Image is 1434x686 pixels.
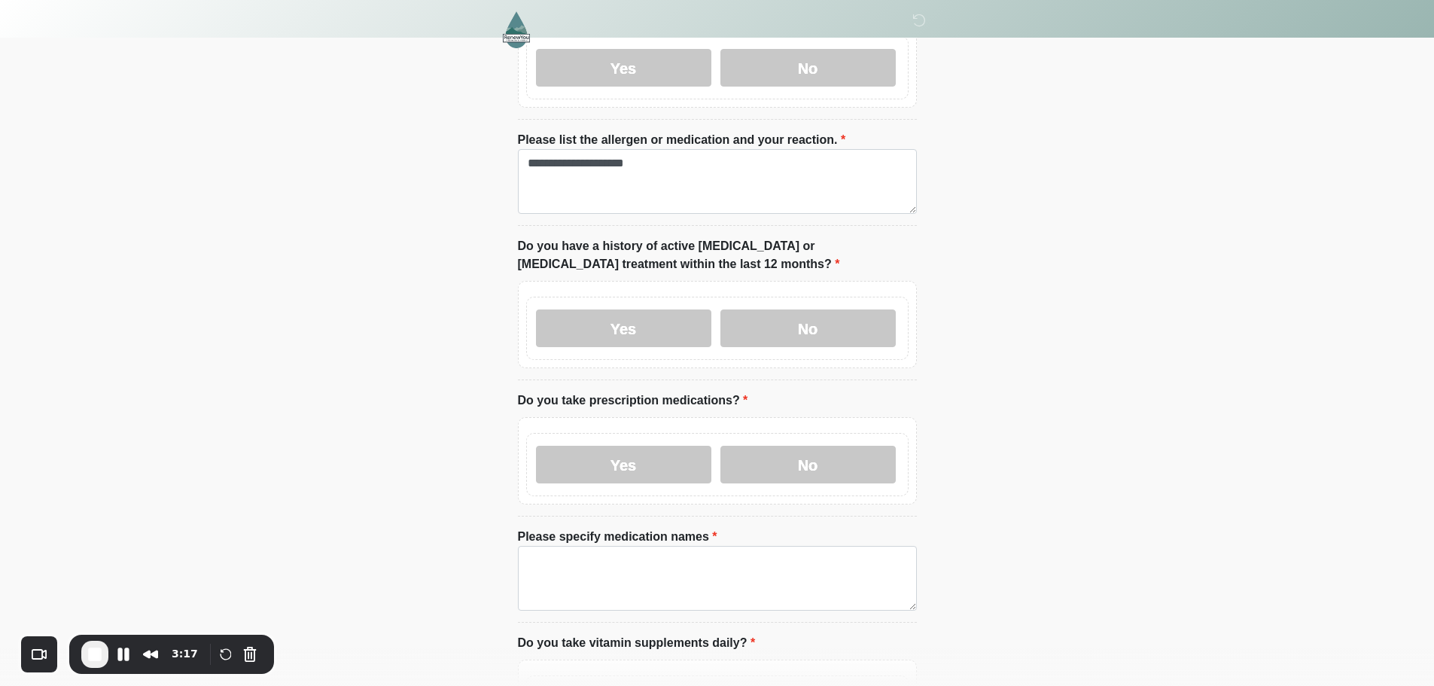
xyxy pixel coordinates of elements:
label: No [720,49,896,87]
label: Please list the allergen or medication and your reaction. [518,131,846,149]
label: Yes [536,309,711,347]
label: Please specify medication names [518,528,717,546]
label: No [720,446,896,483]
label: Yes [536,49,711,87]
label: No [720,309,896,347]
label: Do you have a history of active [MEDICAL_DATA] or [MEDICAL_DATA] treatment within the last 12 mon... [518,237,917,273]
label: Do you take prescription medications? [518,392,748,410]
img: RenewYou IV Hydration and Wellness Logo [503,11,531,48]
label: Do you take vitamin supplements daily? [518,634,756,652]
label: Yes [536,446,711,483]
